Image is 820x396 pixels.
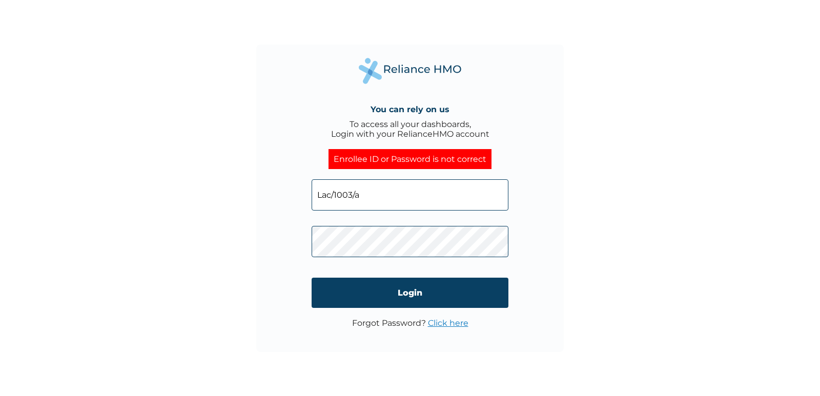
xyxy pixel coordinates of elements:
a: Click here [428,318,468,328]
h4: You can rely on us [371,105,449,114]
img: Reliance Health's Logo [359,58,461,84]
input: Login [312,278,508,308]
div: To access all your dashboards, Login with your RelianceHMO account [331,119,489,139]
div: Enrollee ID or Password is not correct [329,149,491,169]
input: Email address or HMO ID [312,179,508,211]
p: Forgot Password? [352,318,468,328]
